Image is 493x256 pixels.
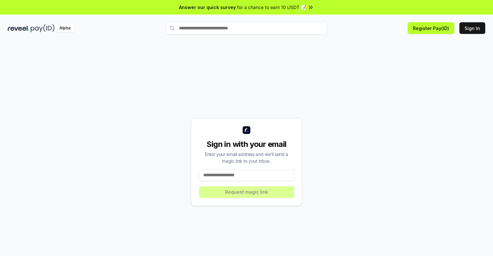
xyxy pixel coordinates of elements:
div: Enter your email address and we’ll send a magic link to your inbox. [199,151,294,164]
img: reveel_dark [8,24,29,32]
div: Alpha [56,24,74,32]
button: Register Pay(ID) [408,22,454,34]
span: Answer our quick survey [179,4,236,11]
span: for a chance to earn 10 USDT 📝 [237,4,306,11]
div: Sign in with your email [199,139,294,149]
button: Sign In [459,22,485,34]
img: pay_id [31,24,55,32]
img: logo_small [243,126,250,134]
